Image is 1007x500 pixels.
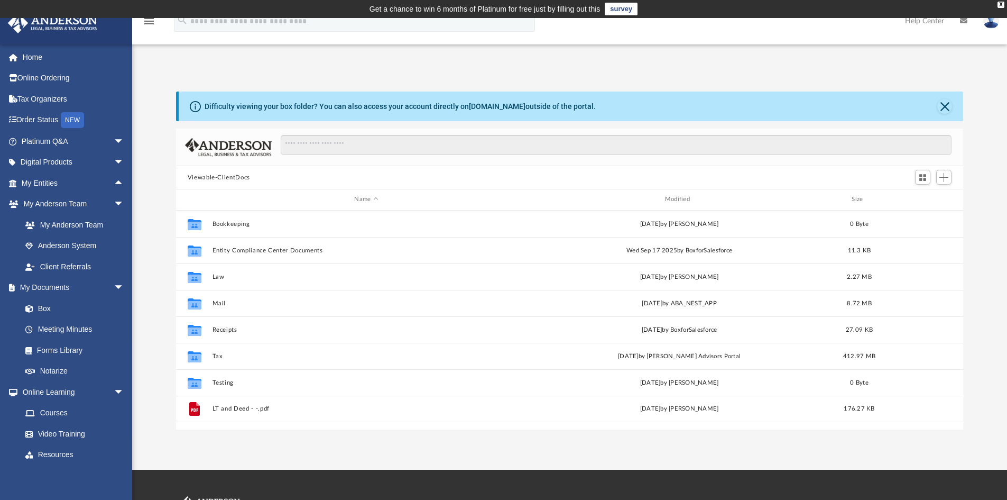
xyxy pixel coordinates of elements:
div: Modified [525,195,834,204]
a: Notarize [15,361,135,382]
a: menu [143,20,155,28]
span: arrow_drop_down [114,381,135,403]
div: grid [176,211,964,430]
button: Law [212,274,520,280]
div: Difficulty viewing your box folder? You can also access your account directly on outside of the p... [205,101,596,112]
div: [DATE] by ABA_NEST_APP [525,298,833,308]
span: arrow_drop_down [114,152,135,174]
a: Home [7,47,140,68]
a: Anderson System [15,235,135,257]
a: Tax Organizers [7,88,140,110]
span: arrow_drop_up [114,172,135,194]
span: 27.09 KB [846,326,873,332]
span: arrow_drop_down [114,131,135,152]
button: Add [936,170,952,185]
span: arrow_drop_down [114,277,135,299]
button: Entity Compliance Center Documents [212,247,520,254]
div: [DATE] by [PERSON_NAME] [525,404,833,414]
div: [DATE] by [PERSON_NAME] [525,378,833,387]
div: id [181,195,207,204]
span: 11.3 KB [847,247,871,253]
span: 0 Byte [850,221,869,226]
img: Anderson Advisors Platinum Portal [5,13,100,33]
button: Viewable-ClientDocs [188,173,250,183]
a: My Anderson Teamarrow_drop_down [7,194,135,215]
a: Box [15,298,130,319]
div: Wed Sep 17 2025 by BoxforSalesforce [525,246,833,255]
input: Search files and folders [281,135,951,155]
a: [DOMAIN_NAME] [469,102,525,111]
a: My Anderson Team [15,214,130,235]
a: My Entitiesarrow_drop_up [7,172,140,194]
span: 0 Byte [850,379,869,385]
div: [DATE] by [PERSON_NAME] Advisors Portal [525,351,833,361]
a: Client Referrals [15,256,135,277]
div: [DATE] by [PERSON_NAME] [525,219,833,229]
a: Resources [15,444,135,466]
span: 176.27 KB [844,406,874,412]
div: Get a chance to win 6 months of Platinum for free just by filling out this [369,3,600,15]
a: Courses [15,403,135,424]
div: Size [838,195,880,204]
button: Switch to Grid View [915,170,931,185]
i: menu [143,15,155,28]
button: Close [937,99,952,114]
a: Online Ordering [7,68,140,89]
i: search [177,14,188,26]
button: Tax [212,353,520,360]
button: Bookkeeping [212,221,520,228]
a: Online Learningarrow_drop_down [7,381,135,403]
a: Meeting Minutes [15,319,135,340]
img: User Pic [983,13,999,29]
div: [DATE] by BoxforSalesforce [525,325,833,334]
div: [DATE] by [PERSON_NAME] [525,272,833,281]
span: 412.97 MB [843,353,875,359]
div: NEW [61,112,84,128]
div: id [885,195,959,204]
a: Order StatusNEW [7,110,140,131]
button: LT and Deed - -.pdf [212,405,520,412]
button: Receipts [212,326,520,333]
span: 8.72 MB [847,300,872,306]
a: Digital Productsarrow_drop_down [7,152,140,173]
button: Mail [212,300,520,307]
div: Name [211,195,520,204]
a: survey [605,3,638,15]
span: 2.27 MB [847,274,872,279]
button: Testing [212,379,520,386]
a: Platinum Q&Aarrow_drop_down [7,131,140,152]
div: close [997,2,1004,8]
span: arrow_drop_down [114,194,135,215]
a: Video Training [15,423,130,444]
a: My Documentsarrow_drop_down [7,277,135,298]
a: Forms Library [15,340,130,361]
